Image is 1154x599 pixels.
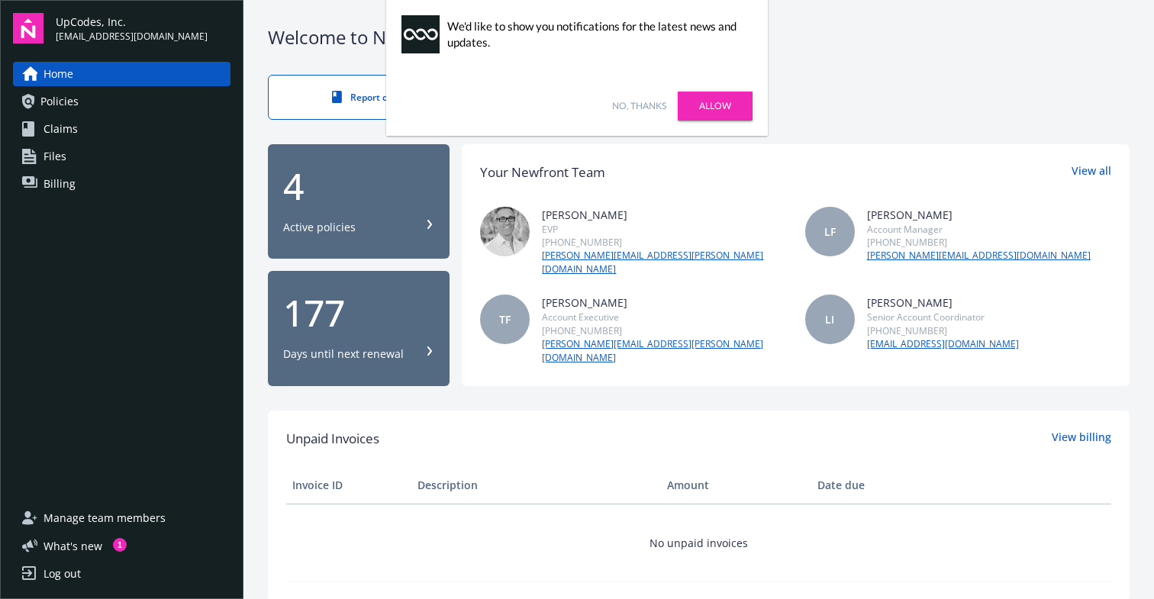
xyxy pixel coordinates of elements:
button: 177Days until next renewal [268,271,450,386]
span: LI [825,311,834,327]
a: [EMAIL_ADDRESS][DOMAIN_NAME] [867,337,1019,351]
div: [PHONE_NUMBER] [867,236,1091,249]
a: View billing [1052,429,1111,449]
th: Date due [811,467,936,504]
div: Log out [44,562,81,586]
span: UpCodes, Inc. [56,14,208,30]
div: Your Newfront Team [480,163,605,182]
th: Invoice ID [286,467,411,504]
div: We'd like to show you notifications for the latest news and updates. [447,18,745,50]
a: Home [13,62,230,86]
td: No unpaid invoices [286,504,1111,581]
a: Report claims [268,75,474,120]
div: [PHONE_NUMBER] [542,324,786,337]
div: Days until next renewal [283,346,404,362]
div: Report claims [299,91,443,104]
span: Manage team members [44,506,166,530]
div: [PHONE_NUMBER] [542,236,786,249]
div: Account Manager [867,223,1091,236]
th: Description [411,467,662,504]
a: Billing [13,172,230,196]
div: Active policies [283,220,356,235]
a: Policies [13,89,230,114]
span: Unpaid Invoices [286,429,379,449]
div: Account Executive [542,311,786,324]
span: Files [44,144,66,169]
div: [PERSON_NAME] [867,295,1019,311]
a: Manage team members [13,506,230,530]
a: [PERSON_NAME][EMAIL_ADDRESS][PERSON_NAME][DOMAIN_NAME] [542,337,786,365]
img: navigator-logo.svg [13,13,44,43]
div: 1 [113,538,127,552]
span: Billing [44,172,76,196]
a: Claims [13,117,230,141]
button: 4Active policies [268,144,450,259]
div: Welcome to Navigator , Val [268,24,1130,50]
a: [PERSON_NAME][EMAIL_ADDRESS][PERSON_NAME][DOMAIN_NAME] [542,249,786,276]
span: TF [499,311,511,327]
span: What ' s new [44,538,102,554]
div: [PHONE_NUMBER] [867,324,1019,337]
button: UpCodes, Inc.[EMAIL_ADDRESS][DOMAIN_NAME] [56,13,230,43]
div: [PERSON_NAME] [542,207,786,223]
th: Amount [661,467,811,504]
a: Allow [678,92,753,121]
a: Files [13,144,230,169]
div: [PERSON_NAME] [867,207,1091,223]
span: LF [824,224,836,240]
div: 4 [283,168,434,204]
div: 177 [283,295,434,331]
button: What's new1 [13,538,127,554]
span: [EMAIL_ADDRESS][DOMAIN_NAME] [56,30,208,43]
span: Claims [44,117,78,141]
div: Senior Account Coordinator [867,311,1019,324]
a: No, thanks [612,99,666,113]
div: [PERSON_NAME] [542,295,786,311]
span: Policies [40,89,79,114]
a: View all [1072,163,1111,182]
div: EVP [542,223,786,236]
span: Home [44,62,73,86]
a: [PERSON_NAME][EMAIL_ADDRESS][DOMAIN_NAME] [867,249,1091,262]
img: photo [480,207,530,256]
